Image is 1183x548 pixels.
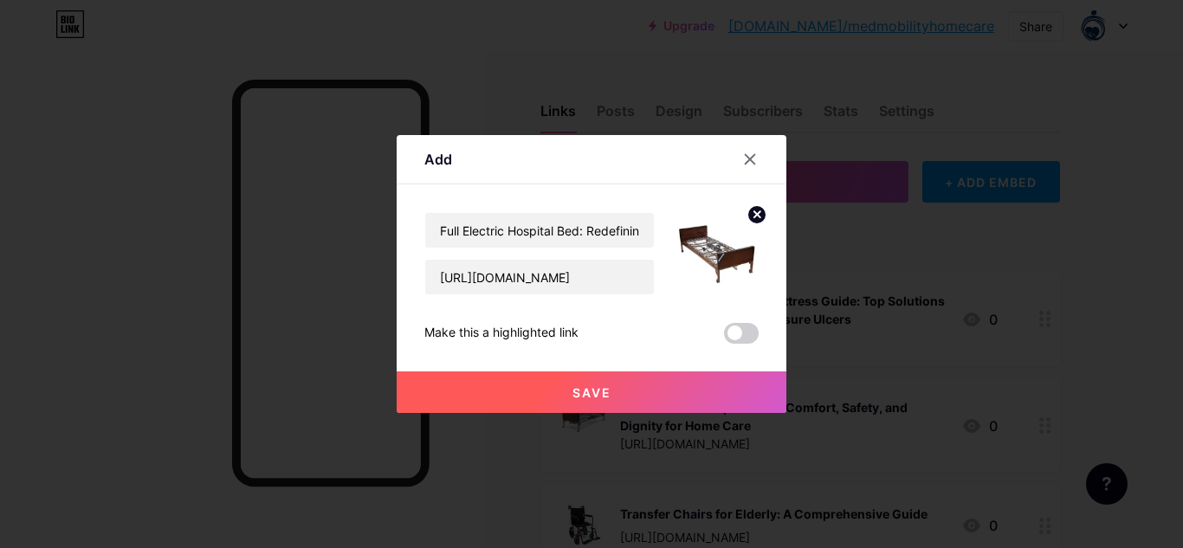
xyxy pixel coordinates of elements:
img: link_thumbnail [676,212,759,295]
div: Add [424,149,452,170]
input: Title [425,213,654,248]
input: URL [425,260,654,294]
span: Save [572,385,611,400]
button: Save [397,371,786,413]
div: Make this a highlighted link [424,323,579,344]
